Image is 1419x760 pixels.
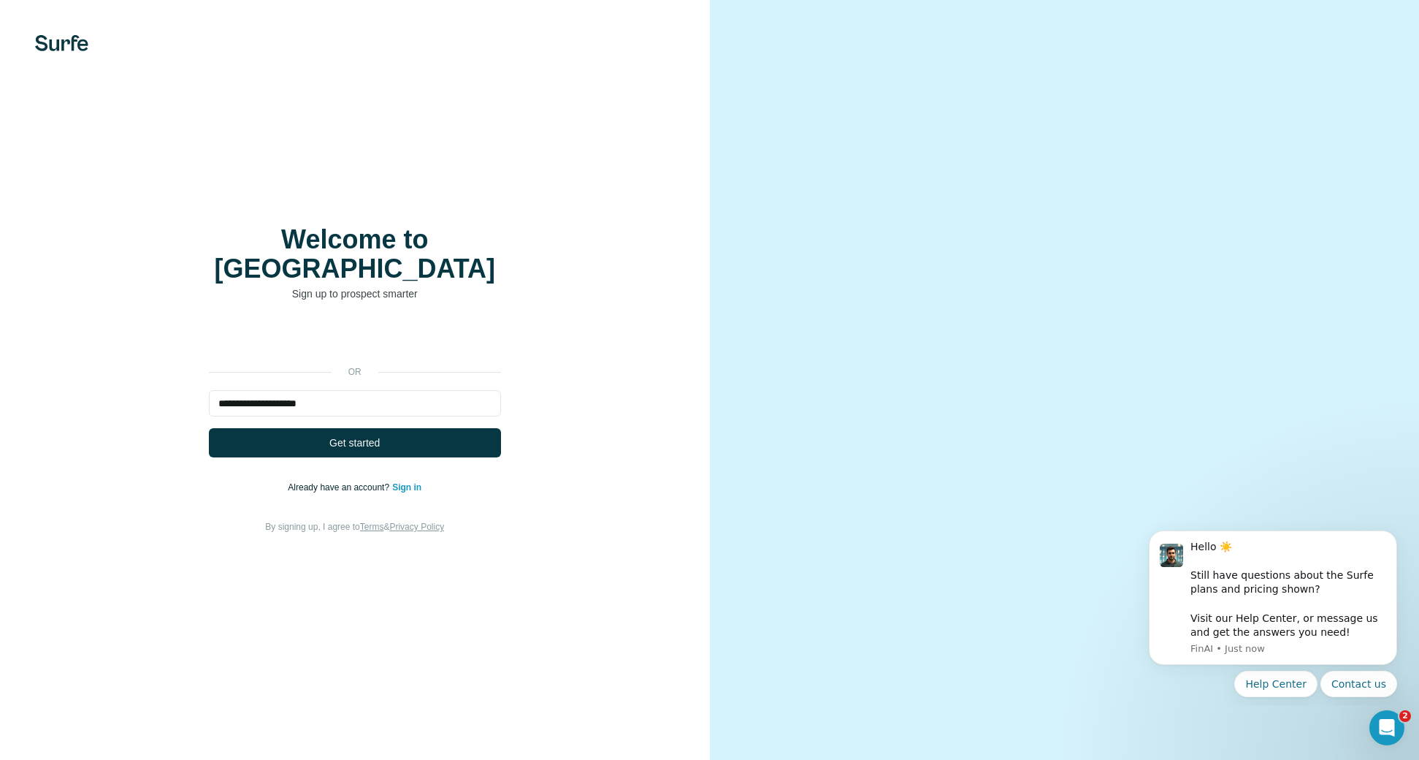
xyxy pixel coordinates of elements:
span: Already have an account? [288,482,392,493]
h1: Welcome to [GEOGRAPHIC_DATA] [209,225,501,284]
span: By signing up, I agree to & [265,522,444,532]
button: Get started [209,428,501,457]
a: Terms [360,522,384,532]
iframe: Intercom notifications message [1127,517,1419,706]
p: or [332,365,378,379]
p: Sign up to prospect smarter [209,286,501,301]
img: Surfe's logo [35,35,88,51]
span: Get started [329,436,380,450]
iframe: Intercom live chat [1369,710,1404,745]
span: 2 [1399,710,1411,722]
iframe: Sign in with Google Button [202,323,508,355]
a: Sign in [392,482,421,493]
a: Privacy Policy [389,522,444,532]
